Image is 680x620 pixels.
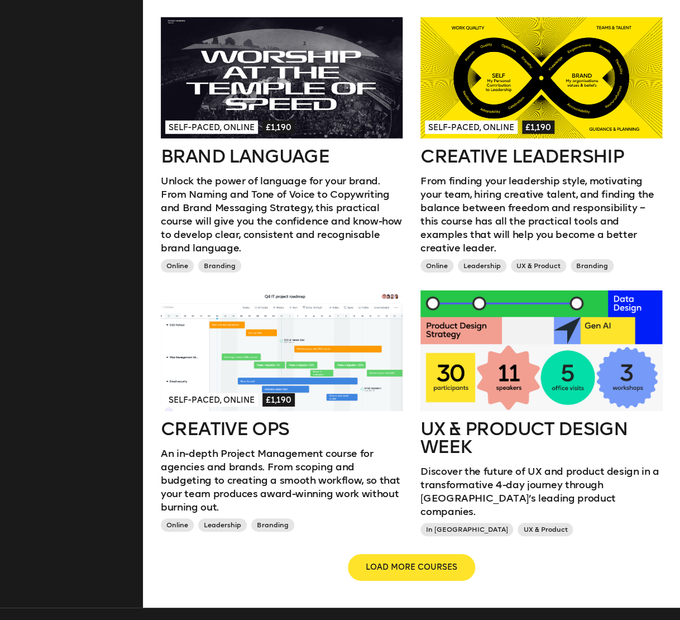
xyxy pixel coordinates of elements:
button: LOAD MORE COURSES [348,554,475,581]
p: Unlock the power of language for your brand. From Naming and Tone of Voice to Copywriting and Bra... [161,174,403,255]
p: Discover the future of UX and product design in a transformative 4-day journey through [GEOGRAPHI... [420,465,662,518]
span: £1,190 [262,393,295,407]
h2: UX & Product Design Week [420,420,662,456]
p: An in-depth Project Management course for agencies and brands. From scoping and budgeting to crea... [161,447,403,514]
span: LOAD MORE COURSES [366,562,457,573]
a: Self-paced, Online£1,190Creative OpsAn in-depth Project Management course for agencies and brands... [161,290,403,537]
span: Online [161,259,194,273]
span: Online [420,259,453,273]
a: UX & Product Design WeekDiscover the future of UX and product design in a transformative 4-day jo... [420,290,662,541]
span: Online [161,518,194,532]
span: Leadership [458,259,506,273]
a: Self-paced, Online£1,190Creative LeadershipFrom finding your leadership style, motivating your te... [420,17,662,277]
span: Self-paced, Online [165,393,258,407]
span: Leadership [198,518,247,532]
span: Self-paced, Online [425,121,518,134]
h2: Creative Leadership [420,147,662,165]
span: £1,190 [262,121,295,134]
h2: Creative Ops [161,420,403,438]
span: Branding [571,259,614,273]
span: In [GEOGRAPHIC_DATA] [420,523,513,536]
span: Branding [198,259,241,273]
span: £1,190 [522,121,554,134]
a: Self-paced, Online£1,190Brand LanguageUnlock the power of language for your brand. From Naming an... [161,17,403,277]
span: UX & Product [518,523,573,536]
span: Self-paced, Online [165,121,258,134]
p: From finding your leadership style, motivating your team, hiring creative talent, and finding the... [420,174,662,255]
h2: Brand Language [161,147,403,165]
span: UX & Product [511,259,566,273]
span: Branding [251,518,294,532]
